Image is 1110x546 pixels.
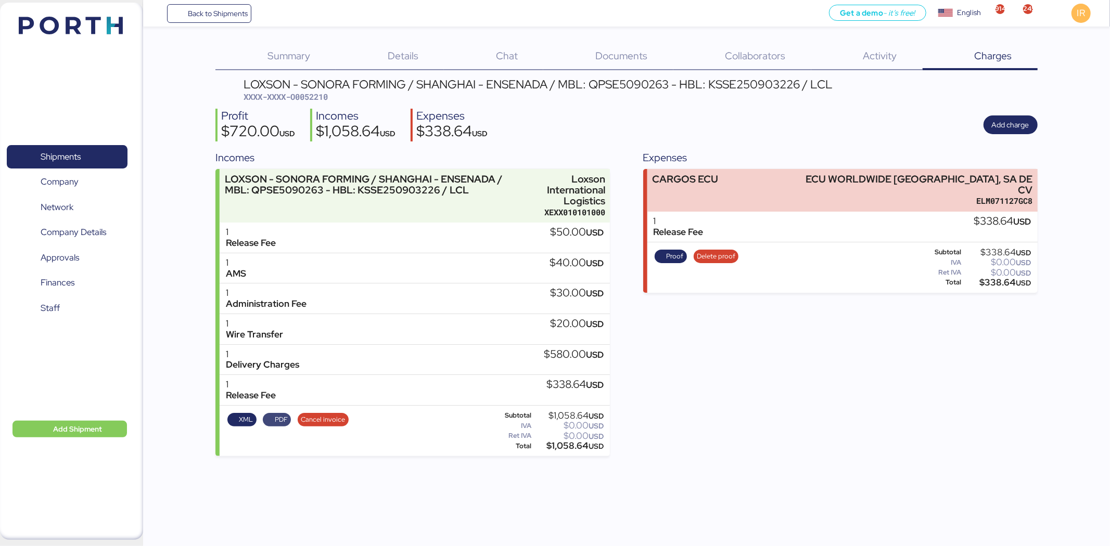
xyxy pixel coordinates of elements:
a: Shipments [7,145,127,169]
span: Staff [41,301,60,316]
div: Release Fee [226,390,276,401]
span: XXXX-XXXX-O0052210 [244,92,328,102]
div: Incomes [215,150,610,165]
span: USD [586,288,604,299]
span: Documents [595,49,647,62]
a: Finances [7,271,127,295]
span: Summary [267,49,310,62]
div: $0.00 [533,422,604,430]
a: Staff [7,296,127,320]
span: IR [1077,6,1085,20]
span: USD [586,227,604,238]
a: Approvals [7,246,127,270]
span: Collaborators [725,49,785,62]
div: 1 [226,257,246,268]
div: English [957,7,981,18]
span: USD [1016,268,1031,278]
span: Approvals [41,250,79,265]
a: Network [7,196,127,219]
a: Company Details [7,220,127,244]
span: Finances [41,275,74,290]
div: AMS [226,268,246,279]
span: Back to Shipments [188,7,248,20]
span: Cancel invoice [301,414,345,425]
div: $338.64 [964,279,1031,287]
div: $20.00 [550,318,604,330]
div: LOXSON - SONORA FORMING / SHANGHAI - ENSENADA / MBL: QPSE5090263 - HBL: KSSE250903226 / LCL [225,174,522,196]
span: USD [1016,258,1031,267]
div: Wire Transfer [226,329,283,340]
div: $720.00 [222,124,296,141]
div: $338.64 [417,124,488,141]
div: $0.00 [964,269,1031,277]
span: USD [1016,248,1031,257]
div: Ret IVA [919,269,962,276]
div: $338.64 [974,216,1031,227]
span: USD [586,379,604,391]
div: XEXX010101000 [527,207,605,218]
div: $1,058.64 [533,442,604,450]
a: Back to Shipments [167,4,252,23]
span: Chat [496,49,518,62]
div: $1,058.64 [533,412,604,420]
div: Release Fee [226,238,276,249]
div: $338.64 [546,379,604,391]
span: USD [589,441,604,451]
div: $1,058.64 [316,124,396,141]
div: $580.00 [544,349,604,360]
span: USD [280,128,296,138]
div: 1 [226,227,276,238]
div: 1 [226,318,283,329]
span: Activity [863,49,897,62]
div: LOXSON - SONORA FORMING / SHANGHAI - ENSENADA / MBL: QPSE5090263 - HBL: KSSE250903226 / LCL [244,79,833,90]
button: Add charge [984,115,1038,134]
div: Expenses [643,150,1038,165]
span: USD [586,257,604,269]
div: 1 [226,349,299,360]
a: Company [7,170,127,194]
div: 1 [226,379,276,390]
div: $0.00 [964,258,1031,266]
span: USD [1014,216,1031,227]
button: Proof [655,250,687,263]
div: $40.00 [550,257,604,269]
div: Ret IVA [491,432,531,439]
button: Delete proof [694,250,739,263]
div: ECU WORLDWIDE [GEOGRAPHIC_DATA], SA DE CV [805,174,1033,196]
span: Company Details [41,225,106,240]
span: Add charge [992,119,1029,131]
span: Charges [974,49,1012,62]
span: USD [1016,278,1031,288]
span: USD [586,349,604,360]
span: USD [589,411,604,421]
div: $0.00 [533,432,604,440]
div: Total [919,279,962,286]
div: Loxson International Logistics [527,174,605,206]
div: IVA [491,422,531,430]
span: USD [589,432,604,441]
div: Incomes [316,109,396,124]
button: XML [227,413,257,426]
button: PDF [263,413,291,426]
div: $50.00 [550,227,604,238]
span: Add Shipment [53,423,102,435]
span: USD [380,128,396,138]
button: Menu [149,5,167,22]
button: Add Shipment [12,421,127,437]
div: Administration Fee [226,298,307,309]
span: Details [388,49,418,62]
div: 1 [226,288,307,298]
span: Proof [666,251,683,262]
div: Release Fee [654,227,704,238]
span: USD [589,421,604,431]
div: ELM071127GC8 [805,196,1033,206]
div: Subtotal [491,412,531,419]
div: CARGOS ECU [652,174,718,185]
div: $338.64 [964,249,1031,256]
div: IVA [919,259,962,266]
span: Company [41,174,79,189]
div: Profit [222,109,296,124]
span: Shipments [41,149,81,164]
span: PDF [275,414,288,425]
div: 1 [654,216,704,227]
